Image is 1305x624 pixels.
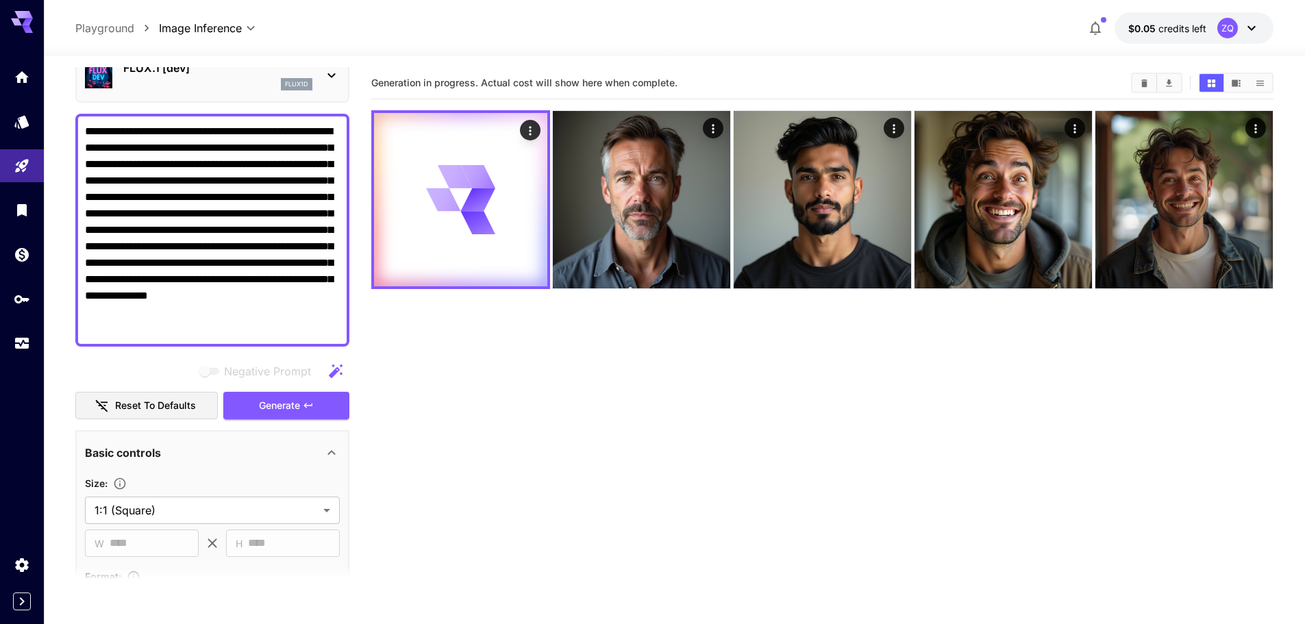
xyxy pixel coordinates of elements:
[1217,18,1238,38] div: ZQ
[85,477,108,489] span: Size :
[14,246,30,263] div: Wallet
[14,201,30,219] div: Library
[14,68,30,86] div: Home
[197,362,322,379] span: Negative prompts are not compatible with the selected model.
[159,20,242,36] span: Image Inference
[14,113,30,130] div: Models
[1157,74,1181,92] button: Download All
[85,445,161,461] p: Basic controls
[553,111,730,288] img: 2Q==
[734,111,911,288] img: 2Q==
[13,592,31,610] button: Expand sidebar
[14,556,30,573] div: Settings
[703,118,723,138] div: Actions
[1115,12,1273,44] button: $0.05ZQ
[223,392,349,420] button: Generate
[915,111,1092,288] img: 2Q==
[1200,74,1223,92] button: Show media in grid view
[520,120,540,140] div: Actions
[14,158,30,175] div: Playground
[236,536,243,551] span: H
[75,20,134,36] a: Playground
[884,118,904,138] div: Actions
[1158,23,1206,34] span: credits left
[14,335,30,352] div: Usage
[1198,73,1273,93] div: Show media in grid viewShow media in video viewShow media in list view
[108,477,132,490] button: Adjust the dimensions of the generated image by specifying its width and height in pixels, or sel...
[85,54,340,96] div: FLUX.1 [dev]flux1d
[1131,73,1182,93] div: Clear AllDownload All
[224,363,311,379] span: Negative Prompt
[14,290,30,308] div: API Keys
[95,502,318,519] span: 1:1 (Square)
[1245,118,1266,138] div: Actions
[75,20,159,36] nav: breadcrumb
[1128,21,1206,36] div: $0.05
[1065,118,1085,138] div: Actions
[95,536,104,551] span: W
[75,392,218,420] button: Reset to defaults
[1248,74,1272,92] button: Show media in list view
[85,436,340,469] div: Basic controls
[1095,111,1273,288] img: 9k=
[371,77,678,88] span: Generation in progress. Actual cost will show here when complete.
[1132,74,1156,92] button: Clear All
[1128,23,1158,34] span: $0.05
[285,79,308,89] p: flux1d
[123,60,312,76] p: FLUX.1 [dev]
[1224,74,1248,92] button: Show media in video view
[259,397,300,414] span: Generate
